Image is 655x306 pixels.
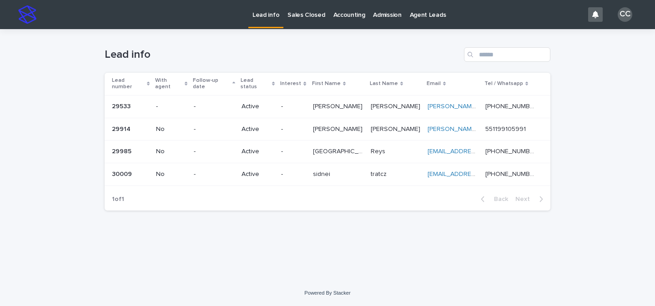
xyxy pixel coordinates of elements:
span: Back [489,196,508,202]
tr: 2953329533 --Active-[PERSON_NAME][PERSON_NAME] [PERSON_NAME][PERSON_NAME] [PERSON_NAME][EMAIL_ADD... [105,95,550,118]
p: 30009 [112,169,134,178]
h1: Lead info [105,48,460,61]
p: 29533 [112,101,132,110]
p: - [194,125,234,133]
p: Lead status [241,75,270,92]
p: 551199105991 [485,124,528,133]
p: Interest [280,79,301,89]
p: Active [242,103,274,110]
p: Active [242,125,274,133]
p: - [194,103,234,110]
a: [PERSON_NAME][EMAIL_ADDRESS][DOMAIN_NAME] [428,126,580,132]
img: stacker-logo-s-only.png [18,5,36,24]
p: Active [242,171,274,178]
p: [PHONE_NUMBER] [485,146,538,156]
p: - [194,171,234,178]
p: 1 of 1 [105,188,131,211]
p: - [156,103,186,110]
p: 29914 [112,124,132,133]
button: Back [474,195,512,203]
p: - [281,148,305,156]
span: Next [515,196,535,202]
p: sidnei [313,169,332,178]
a: Powered By Stacker [304,290,350,296]
p: Email [427,79,441,89]
p: Reys [371,146,387,156]
p: Last Name [370,79,398,89]
div: CC [618,7,632,22]
p: tratcz [371,169,388,178]
p: - [281,171,305,178]
p: [PERSON_NAME] [313,124,364,133]
a: [PERSON_NAME][EMAIL_ADDRESS][DOMAIN_NAME] [428,103,580,110]
p: 29985 [112,146,133,156]
p: [PERSON_NAME] [371,124,422,133]
p: - [281,125,305,133]
p: - [194,148,234,156]
p: [PHONE_NUMBER] [485,101,538,110]
p: Follow-up date [193,75,230,92]
p: No [156,125,186,133]
p: [PERSON_NAME] [313,101,364,110]
p: [PERSON_NAME] [371,101,422,110]
p: Lead number [112,75,145,92]
p: [PHONE_NUMBER] [485,169,538,178]
a: [EMAIL_ADDRESS][DOMAIN_NAME] [428,148,530,155]
tr: 2991429914 No-Active-[PERSON_NAME][PERSON_NAME] [PERSON_NAME][PERSON_NAME] [PERSON_NAME][EMAIL_AD... [105,118,550,140]
p: No [156,171,186,178]
p: [GEOGRAPHIC_DATA] [313,146,365,156]
input: Search [464,47,550,62]
a: [EMAIL_ADDRESS][DOMAIN_NAME] [428,171,530,177]
p: Tel / Whatsapp [484,79,523,89]
p: - [281,103,305,110]
tr: 2998529985 No-Active-[GEOGRAPHIC_DATA][GEOGRAPHIC_DATA] ReysReys [EMAIL_ADDRESS][DOMAIN_NAME] [PH... [105,140,550,163]
tr: 3000930009 No-Active-sidneisidnei tratcztratcz [EMAIL_ADDRESS][DOMAIN_NAME] [PHONE_NUMBER][PHONE_... [105,163,550,186]
button: Next [512,195,550,203]
p: No [156,148,186,156]
p: With agent [155,75,182,92]
p: Active [242,148,274,156]
p: First Name [312,79,341,89]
